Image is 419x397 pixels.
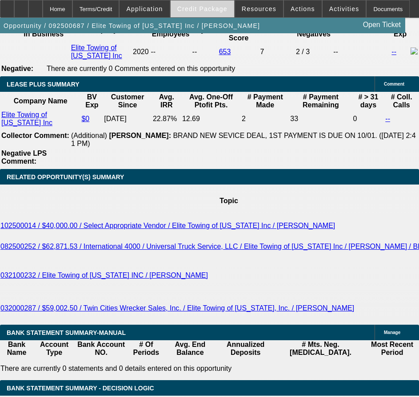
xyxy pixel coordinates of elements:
[47,65,235,72] span: There are currently 0 Comments entered on this opportunity
[276,340,365,357] th: # Mts. Neg. [MEDICAL_DATA].
[1,65,33,72] b: Negative:
[235,0,283,17] button: Resources
[329,5,359,12] span: Activities
[81,115,89,122] a: $0
[219,48,231,55] a: 653
[291,5,315,12] span: Actions
[126,5,163,12] span: Application
[165,340,215,357] th: Avg. End Balance
[358,93,378,109] b: # > 31 days
[0,365,419,373] p: There are currently 0 statements and 0 details entered on this opportunity
[215,340,276,357] th: Annualized Deposits
[171,0,234,17] button: Credit Package
[290,110,351,127] td: 33
[247,93,283,109] b: # Payment Made
[104,110,152,127] td: [DATE]
[0,222,335,229] a: 102500014 / $40,000.00 / Select Appropriate Vendor / Elite Towing of [US_STATE] Inc / [PERSON_NAME]
[132,43,149,60] td: 2020
[177,5,227,12] span: Credit Package
[391,48,396,55] a: --
[411,47,418,55] img: facebook-icon.png
[296,48,331,56] div: 2 / 3
[323,0,366,17] button: Activities
[182,110,240,127] td: 12.69
[120,0,169,17] button: Application
[109,132,171,139] b: [PERSON_NAME]:
[75,340,128,357] th: Bank Account NO.
[71,132,107,139] span: (Additional)
[384,330,400,335] span: Manage
[365,340,419,357] th: Most Recent Period
[151,48,156,55] span: --
[284,0,322,17] button: Actions
[1,111,52,126] a: Elite Towing of [US_STATE] Inc
[14,97,68,105] b: Company Name
[111,93,144,109] b: Customer Since
[7,81,80,88] span: LEASE PLUS SUMMARY
[0,304,354,312] a: 032000287 / $59,002.50 / Twin Cities Wrecker Sales, Inc. / Elite Towing of [US_STATE], Inc. / [PE...
[7,385,154,392] span: Bank Statement Summary - Decision Logic
[1,132,69,139] b: Collector Comment:
[85,93,98,109] b: BV Exp
[71,132,416,147] span: BRAND NEW SEVICE DEAL, 1ST PAYMENT IS DUE ON 10/01. ([DATE] 2:41 PM)
[4,22,260,29] span: Opportunity / 092500687 / Elite Towing of [US_STATE] Inc / [PERSON_NAME]
[33,340,75,357] th: Account Type
[159,93,174,109] b: Avg. IRR
[352,110,384,127] td: 0
[241,110,289,127] td: 2
[333,43,390,60] td: --
[303,93,339,109] b: # Payment Remaining
[7,329,126,336] span: BANK STATEMENT SUMMARY-MANUAL
[359,17,404,32] a: Open Ticket
[71,44,122,59] a: Elite Towing of [US_STATE] Inc
[384,82,404,86] span: Comment
[7,173,124,181] span: RELATED OPPORTUNITY(S) SUMMARY
[189,93,233,109] b: Avg. One-Off Ptofit Pts.
[385,115,390,122] a: --
[127,340,165,357] th: # Of Periods
[391,93,412,109] b: # Coll. Calls
[260,48,294,56] div: 7
[192,43,218,60] td: --
[242,5,276,12] span: Resources
[152,110,181,127] td: 22.87%
[1,149,47,165] b: Negative LPS Comment:
[0,271,208,279] a: 032100232 / Elite Towing of [US_STATE] INC / [PERSON_NAME]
